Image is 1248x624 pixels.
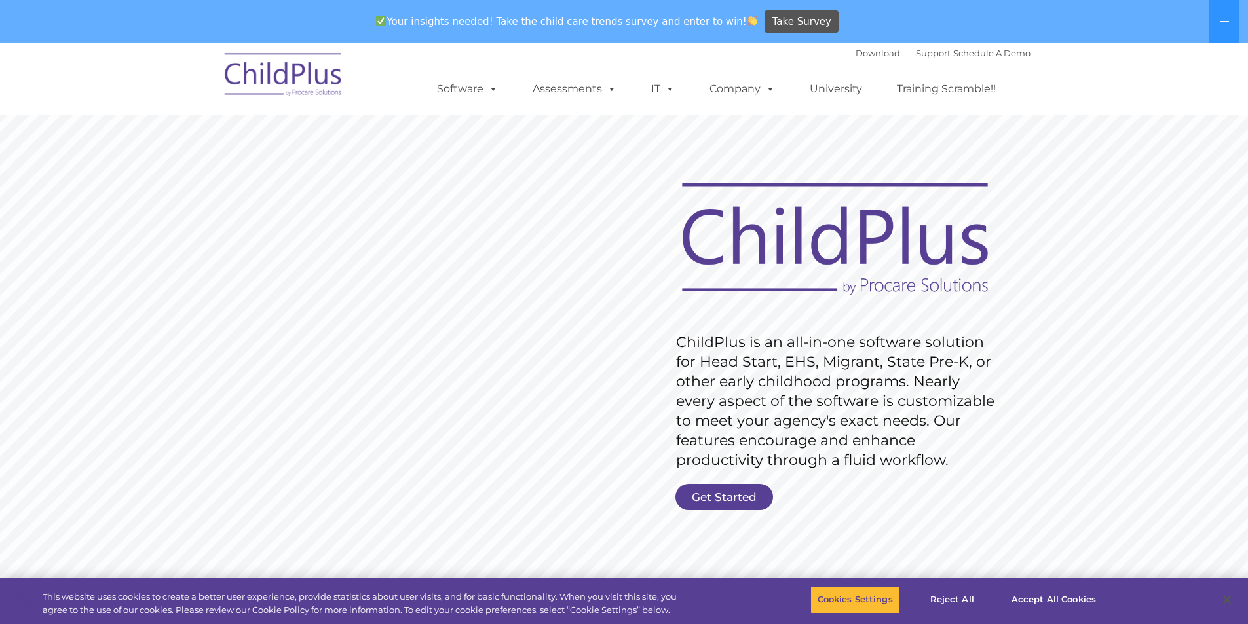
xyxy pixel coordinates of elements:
button: Cookies Settings [810,586,900,614]
span: Your insights needed! Take the child care trends survey and enter to win! [371,9,763,34]
a: Software [424,76,511,102]
a: IT [638,76,688,102]
font: | [856,48,1031,58]
a: Support [916,48,951,58]
a: University [797,76,875,102]
button: Close [1213,585,1241,614]
a: Get Started [675,484,773,510]
a: Download [856,48,900,58]
img: ✅ [376,16,386,26]
a: Company [696,76,788,102]
img: ChildPlus by Procare Solutions [218,44,349,109]
div: This website uses cookies to create a better user experience, provide statistics about user visit... [43,591,687,616]
span: Take Survey [772,10,831,33]
a: Take Survey [765,10,839,33]
a: Schedule A Demo [953,48,1031,58]
button: Reject All [911,586,993,614]
rs-layer: ChildPlus is an all-in-one software solution for Head Start, EHS, Migrant, State Pre-K, or other ... [676,333,1001,470]
img: 👏 [747,16,757,26]
a: Assessments [520,76,630,102]
button: Accept All Cookies [1004,586,1103,614]
a: Training Scramble!! [884,76,1009,102]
